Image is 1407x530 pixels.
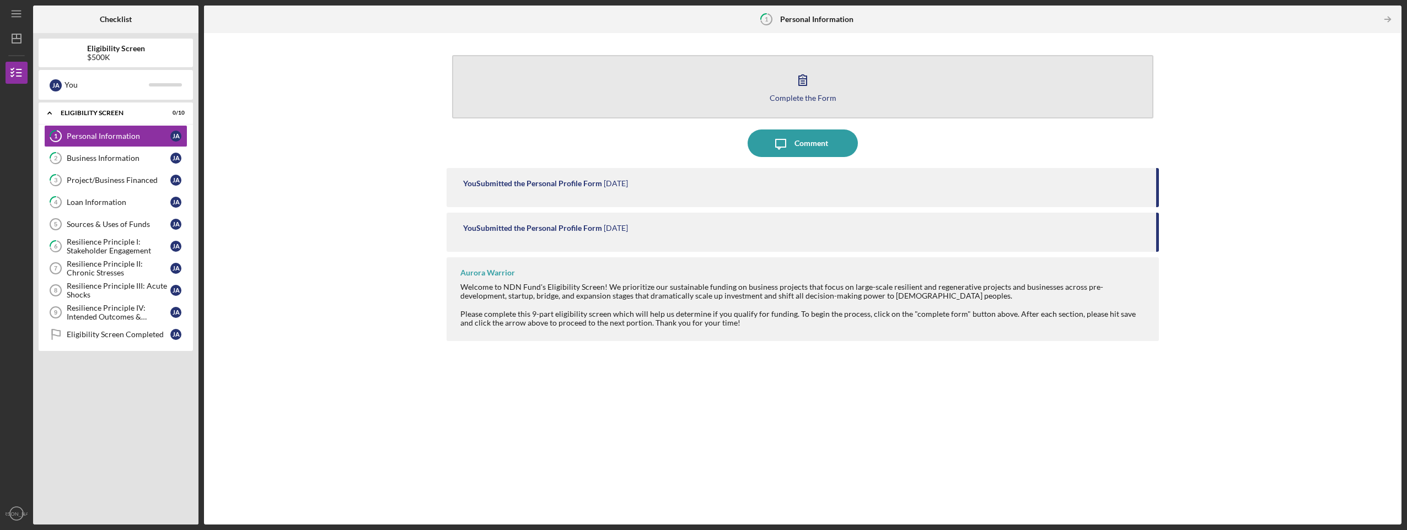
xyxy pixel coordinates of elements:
div: Project/Business Financed [67,176,170,185]
div: Welcome to NDN Fund's Eligibility Screen! We prioritize our sustainable funding on business proje... [460,283,1147,300]
a: Eligibility Screen CompletedJA [44,323,187,345]
a: 5Sources & Uses of FundsJA [44,213,187,235]
div: J A [170,153,181,164]
time: 2025-08-17 22:19 [604,179,628,188]
a: 3Project/Business FinancedJA [44,169,187,191]
tspan: 1 [54,133,57,140]
div: Business Information [67,154,170,163]
b: Checklist [100,15,132,24]
div: J A [170,285,181,296]
button: [PERSON_NAME] [6,502,28,524]
div: You [65,75,149,94]
tspan: 2 [54,155,57,162]
button: Complete the Form [452,55,1153,118]
button: Comment [748,129,858,157]
div: J A [170,131,181,142]
div: Eligibility Screen [61,110,157,116]
div: Resilience Principle IV: Intended Outcomes & Measures Defined [67,304,170,321]
div: Sources & Uses of Funds [67,220,170,229]
tspan: 6 [54,243,58,250]
tspan: 7 [54,265,57,272]
div: J A [170,263,181,274]
div: J A [170,197,181,208]
div: Resilience Principle II: Chronic Stresses [67,259,170,277]
div: Eligibility Screen Completed [67,330,170,339]
a: 6Resilience Principle I: Stakeholder EngagementJA [44,235,187,257]
a: 1Personal InformationJA [44,125,187,147]
tspan: 5 [54,221,57,228]
div: J A [170,241,181,252]
div: $500K [87,53,145,62]
div: J A [170,307,181,318]
time: 2025-08-11 17:55 [604,224,628,232]
div: Please complete this 9-part eligibility screen which will help us determine if you qualify for fu... [460,310,1147,327]
div: 0 / 10 [165,110,185,116]
div: J A [170,219,181,230]
b: Personal Information [780,15,853,24]
a: 7Resilience Principle II: Chronic StressesJA [44,257,187,279]
div: Resilience Principle III: Acute Shocks [67,282,170,299]
tspan: 3 [54,177,57,184]
div: Aurora Warrior [460,268,515,277]
div: J A [170,175,181,186]
a: 9Resilience Principle IV: Intended Outcomes & Measures DefinedJA [44,301,187,323]
div: You Submitted the Personal Profile Form [463,224,602,232]
div: You Submitted the Personal Profile Form [463,179,602,188]
div: Resilience Principle I: Stakeholder Engagement [67,237,170,255]
a: 2Business InformationJA [44,147,187,169]
tspan: 4 [54,199,58,206]
div: Complete the Form [770,94,836,102]
a: 8Resilience Principle III: Acute ShocksJA [44,279,187,301]
a: 4Loan InformationJA [44,191,187,213]
b: Eligibility Screen [87,44,145,53]
div: Personal Information [67,132,170,140]
tspan: 8 [54,287,57,294]
div: J A [50,79,62,91]
div: J A [170,329,181,340]
div: Loan Information [67,198,170,207]
tspan: 9 [54,309,57,316]
div: Comment [794,129,828,157]
tspan: 1 [765,15,768,23]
